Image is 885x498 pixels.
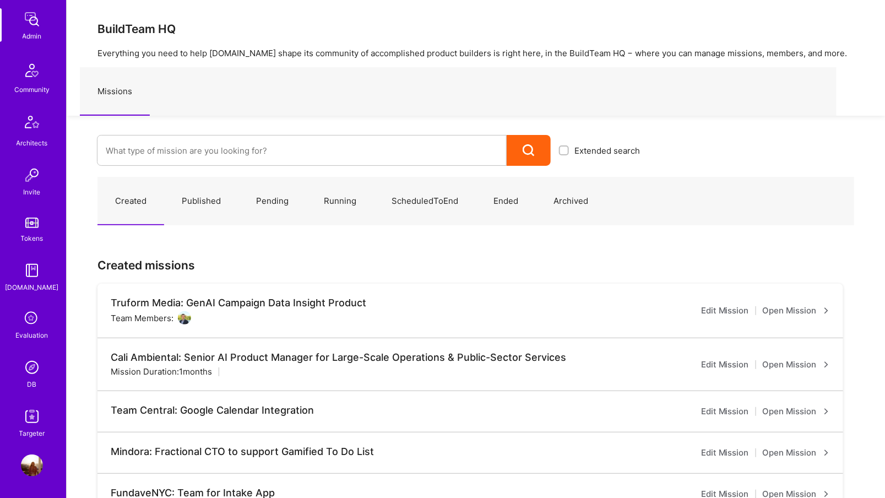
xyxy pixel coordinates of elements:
i: icon ArrowRight [823,307,830,314]
div: Mindora: Fractional CTO to support Gamified To Do List [111,446,374,458]
img: Community [19,57,45,84]
a: Archived [536,177,606,225]
a: Running [306,177,374,225]
a: Published [164,177,238,225]
img: guide book [21,259,43,282]
div: DB [28,378,37,390]
span: Extended search [574,145,640,156]
div: Invite [24,186,41,198]
div: Architects [17,137,48,149]
a: Open Mission [763,304,830,317]
a: Created [97,177,164,225]
img: tokens [25,218,39,228]
div: Cali Ambiental: Senior AI Product Manager for Large-Scale Operations & Public-Sector Services [111,351,566,364]
i: icon Search [523,144,535,157]
img: User Avatar [21,454,43,477]
a: Ended [476,177,536,225]
div: Team Central: Google Calendar Integration [111,404,314,416]
img: Architects [19,111,45,137]
div: Tokens [21,232,44,244]
img: Admin Search [21,356,43,378]
a: Edit Mission [701,405,749,418]
img: Skill Targeter [21,405,43,427]
img: Invite [21,164,43,186]
div: Mission Duration: 1 months [111,366,212,377]
div: Evaluation [16,329,48,341]
div: Truform Media: GenAI Campaign Data Insight Product [111,297,366,309]
i: icon ArrowRight [823,450,830,456]
input: What type of mission are you looking for? [106,137,498,165]
a: User Avatar [18,454,46,477]
a: Edit Mission [701,358,749,371]
h3: BuildTeam HQ [97,22,854,36]
i: icon ArrowRight [823,408,830,415]
div: [DOMAIN_NAME] [6,282,59,293]
div: Admin [23,30,42,42]
a: Edit Mission [701,304,749,317]
a: Open Mission [763,358,830,371]
img: User Avatar [178,311,191,324]
i: icon SelectionTeam [21,308,42,329]
div: Targeter [19,427,45,439]
a: ScheduledToEnd [374,177,476,225]
i: icon ArrowRight [823,491,830,497]
p: Everything you need to help [DOMAIN_NAME] shape its community of accomplished product builders is... [97,47,854,59]
a: Edit Mission [701,446,749,459]
h3: Created missions [97,258,854,272]
i: icon ArrowRight [823,361,830,368]
img: admin teamwork [21,8,43,30]
div: Team Members: [111,311,191,324]
a: Pending [238,177,306,225]
a: Open Mission [763,446,830,459]
a: Open Mission [763,405,830,418]
a: Missions [80,68,150,116]
div: Community [14,84,50,95]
